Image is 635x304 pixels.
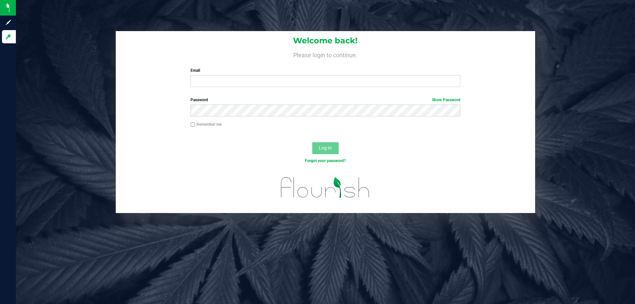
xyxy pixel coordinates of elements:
[190,121,222,127] label: Remember me
[312,142,339,154] button: Log In
[305,158,346,163] a: Forgot your password?
[190,122,195,127] input: Remember me
[5,33,12,40] inline-svg: Log in
[116,36,535,45] h1: Welcome back!
[116,50,535,58] h4: Please login to continue.
[432,98,460,102] a: Show Password
[319,145,332,151] span: Log In
[190,67,460,73] label: Email
[5,19,12,26] inline-svg: Sign up
[273,171,378,204] img: flourish_logo.svg
[190,98,208,102] span: Password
